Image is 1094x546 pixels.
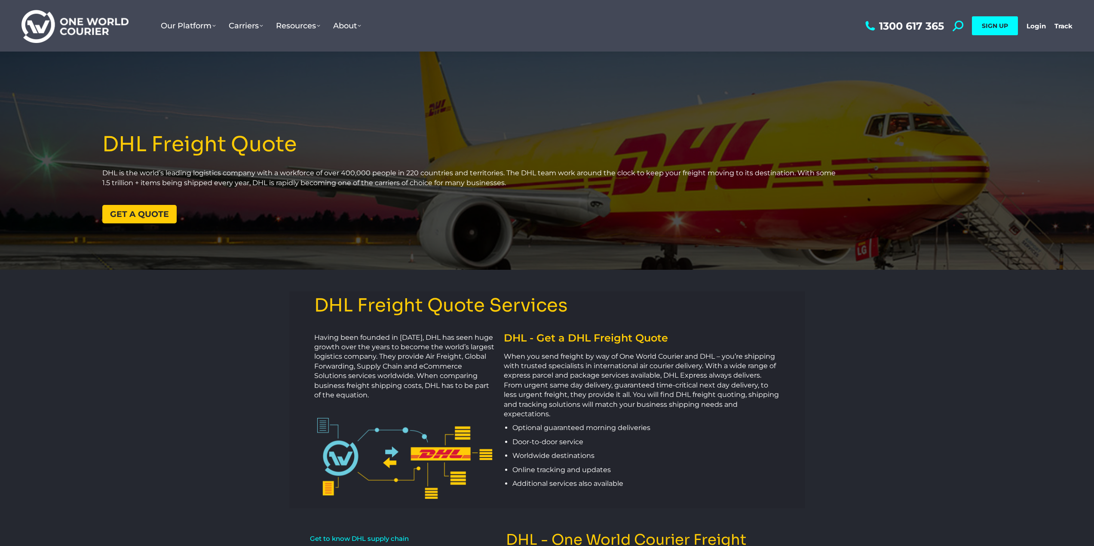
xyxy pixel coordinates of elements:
a: Track [1054,22,1073,30]
img: One World Courier [21,9,129,43]
h1: DHL Freight Quote [102,133,836,156]
p: Worldwide destinations [512,451,779,461]
span: Resources [276,21,320,31]
p: Additional services also available [512,479,779,488]
a: SIGN UP [972,16,1018,35]
img: TNT One World Courier Integration [314,413,496,504]
h3: DHL Freight Quote Services [314,296,780,315]
a: Login [1027,22,1046,30]
a: 1300 617 365 [863,21,944,31]
span: About [333,21,361,31]
p: Online tracking and updates [512,465,779,475]
p: Optional guaranteed morning deliveries [512,423,779,433]
span: Our Platform [161,21,216,31]
span: Carriers [229,21,263,31]
p: DHL is the world’s leading logistics company with a workforce of over 400,000 people in 220 count... [102,168,836,188]
span: Get a quote [110,210,169,218]
span: SIGN UP [982,22,1008,30]
h2: Get to know DHL supply chain [310,535,500,542]
p: When you send freight by way of One World Courier and DHL – you’re shipping with trusted speciali... [504,352,779,419]
h2: DHL - Get a DHL Freight Quote [504,333,779,343]
a: About [327,12,368,39]
p: Having been founded in [DATE], DHL has seen huge growth over the years to become the world’s larg... [314,333,496,400]
a: Resources [270,12,327,39]
p: Door-to-door service [512,437,779,447]
a: Carriers [222,12,270,39]
a: Our Platform [154,12,222,39]
a: Get a quote [102,205,177,223]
